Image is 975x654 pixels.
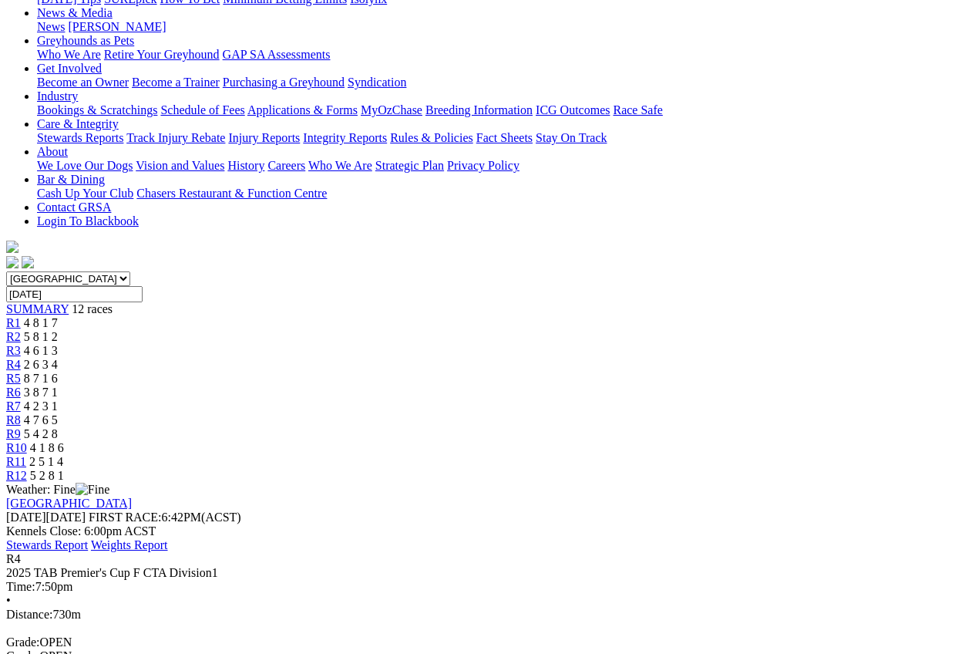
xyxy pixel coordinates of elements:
img: logo-grsa-white.png [6,241,18,253]
span: 5 4 2 8 [24,427,58,440]
img: Fine [76,483,109,497]
img: twitter.svg [22,256,34,268]
span: Grade: [6,635,40,649]
a: Rules & Policies [390,131,473,144]
div: News & Media [37,20,969,34]
span: 6:42PM(ACST) [89,511,241,524]
a: GAP SA Assessments [223,48,331,61]
a: Bar & Dining [37,173,105,186]
a: Applications & Forms [247,103,358,116]
a: MyOzChase [361,103,422,116]
a: Integrity Reports [303,131,387,144]
a: News [37,20,65,33]
a: Who We Are [308,159,372,172]
span: FIRST RACE: [89,511,161,524]
span: 4 1 8 6 [30,441,64,454]
span: Distance: [6,608,52,621]
span: • [6,594,11,607]
div: Bar & Dining [37,187,969,201]
div: Industry [37,103,969,117]
a: Careers [267,159,305,172]
a: R1 [6,316,21,329]
a: Who We Are [37,48,101,61]
a: Vision and Values [136,159,224,172]
span: 5 2 8 1 [30,469,64,482]
a: Chasers Restaurant & Function Centre [136,187,327,200]
span: [DATE] [6,511,86,524]
a: Schedule of Fees [160,103,244,116]
a: [PERSON_NAME] [68,20,166,33]
span: 8 7 1 6 [24,372,58,385]
div: OPEN [6,635,969,649]
a: Injury Reports [228,131,300,144]
span: Weather: Fine [6,483,109,496]
span: [DATE] [6,511,46,524]
div: 2025 TAB Premier's Cup F CTA Division1 [6,566,969,580]
a: R9 [6,427,21,440]
span: R4 [6,552,21,565]
a: Fact Sheets [476,131,533,144]
div: About [37,159,969,173]
span: 5 8 1 2 [24,330,58,343]
a: Strategic Plan [375,159,444,172]
div: Greyhounds as Pets [37,48,969,62]
a: Breeding Information [425,103,533,116]
a: R7 [6,399,21,413]
span: 4 7 6 5 [24,413,58,426]
a: Race Safe [613,103,662,116]
a: R2 [6,330,21,343]
span: 12 races [72,302,113,315]
div: Care & Integrity [37,131,969,145]
a: R3 [6,344,21,357]
a: R10 [6,441,27,454]
span: 2 5 1 4 [29,455,63,468]
span: 4 6 1 3 [24,344,58,357]
a: Cash Up Your Club [37,187,133,200]
div: Kennels Close: 6:00pm ACST [6,524,969,538]
a: R5 [6,372,21,385]
a: SUMMARY [6,302,69,315]
img: facebook.svg [6,256,18,268]
div: 7:50pm [6,580,969,594]
a: History [227,159,264,172]
a: Purchasing a Greyhound [223,76,345,89]
a: Stay On Track [536,131,607,144]
a: R12 [6,469,27,482]
span: Time: [6,580,35,593]
span: 4 8 1 7 [24,316,58,329]
a: Get Involved [37,62,102,75]
a: R8 [6,413,21,426]
a: Become an Owner [37,76,129,89]
a: Bookings & Scratchings [37,103,157,116]
a: R11 [6,455,26,468]
a: Syndication [348,76,406,89]
a: Track Injury Rebate [126,131,225,144]
a: We Love Our Dogs [37,159,133,172]
a: Become a Trainer [132,76,220,89]
a: Weights Report [91,538,168,551]
a: Stewards Reports [37,131,123,144]
div: 730m [6,608,969,622]
a: Contact GRSA [37,201,111,214]
a: Greyhounds as Pets [37,34,134,47]
a: ICG Outcomes [536,103,610,116]
a: R6 [6,386,21,399]
a: R4 [6,358,21,371]
a: Retire Your Greyhound [104,48,220,61]
span: 3 8 7 1 [24,386,58,399]
span: 2 6 3 4 [24,358,58,371]
span: 4 2 3 1 [24,399,58,413]
input: Select date [6,286,143,302]
a: Privacy Policy [447,159,519,172]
